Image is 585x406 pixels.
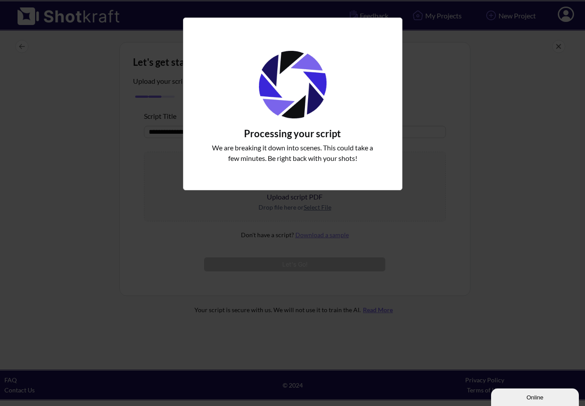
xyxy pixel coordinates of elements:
img: Loading.. [250,42,335,127]
div: Upload Script [183,18,402,190]
iframe: chat widget [491,387,581,406]
div: We are breaking it down into scenes. This could take a few minutes. Be right back with your shots! [208,140,378,166]
div: Processing your script [208,127,378,140]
